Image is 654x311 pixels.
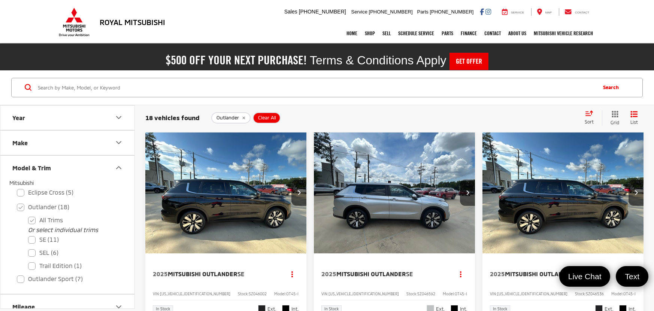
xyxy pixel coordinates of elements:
[12,114,25,121] div: Year
[328,292,399,296] span: [US_VEHICLE_IDENTIFICATION_NUMBER]
[575,292,586,296] span: Stock:
[490,270,615,278] a: 2025Mitsubishi OutlanderSE
[28,214,118,227] label: All Trims
[511,11,524,14] span: Service
[314,132,476,254] img: 2025 Mitsubishi Outlander SE
[286,268,299,281] button: Actions
[249,292,267,296] span: SZ046002
[406,292,417,296] span: Stock:
[596,78,630,97] button: Search
[100,18,165,26] h3: Royal Mitsubishi
[0,106,135,130] button: YearYear
[324,307,339,311] span: In Stock
[611,119,619,126] span: Grid
[314,132,476,253] a: 2025 Mitsubishi Outlander SE2025 Mitsubishi Outlander SE2025 Mitsubishi Outlander SE2025 Mitsubis...
[145,114,200,121] span: 18 vehicles found
[160,292,230,296] span: [US_VEHICLE_IDENTIFICATION_NUMBER]
[505,270,575,277] span: Mitsubishi Outlander
[114,163,123,172] div: Model & Trim
[455,292,467,296] span: OT45-I
[417,9,428,15] span: Parts
[559,266,611,287] a: Live Chat
[9,180,34,186] span: Mitsubishi
[630,119,638,125] span: List
[291,180,306,206] button: Next image
[17,272,118,286] label: Outlander Sport (7)
[37,79,596,97] input: Search by Make, Model, or Keyword
[623,292,636,296] span: OT45-I
[343,24,361,43] a: Home
[629,180,644,206] button: Next image
[559,8,595,16] a: Contact
[310,54,446,67] span: Terms & Conditions Apply
[0,131,135,155] button: MakeMake
[602,110,625,126] button: Grid View
[531,8,557,16] a: Map
[12,139,28,146] div: Make
[321,270,336,277] span: 2025
[490,292,497,296] span: VIN:
[379,24,394,43] a: Sell
[581,110,602,125] button: Select sort value
[485,9,491,15] a: Instagram: Click to visit our Instagram page
[17,201,118,214] label: Outlander (18)
[530,24,597,43] a: Mitsubishi Vehicle Research
[57,7,91,37] img: Mitsubishi
[153,270,168,277] span: 2025
[114,113,123,122] div: Year
[490,270,505,277] span: 2025
[28,226,98,233] i: Or select individual trims
[321,270,447,278] a: 2025Mitsubishi OutlanderSE
[28,246,118,259] label: SEL (6)
[449,53,488,70] a: Get Offer
[237,270,244,277] span: SE
[361,24,379,43] a: Shop
[460,271,461,277] span: dropdown dots
[586,292,604,296] span: SZ046536
[253,112,281,124] button: Clear All
[291,271,293,277] span: dropdown dots
[482,132,644,254] img: 2025 Mitsubishi Outlander SE
[438,24,457,43] a: Parts: Opens in a new tab
[575,11,589,14] span: Contact
[621,271,643,281] span: Text
[454,268,467,281] button: Actions
[625,110,644,126] button: List View
[482,132,644,253] div: 2025 Mitsubishi Outlander SE 0
[460,180,475,206] button: Next image
[145,132,307,253] div: 2025 Mitsubishi Outlander SE 0
[314,132,476,253] div: 2025 Mitsubishi Outlander SE 0
[417,292,435,296] span: SZ046592
[28,259,118,272] label: Trail Edition (1)
[493,307,507,311] span: In Stock
[496,8,530,16] a: Service
[284,9,297,15] span: Sales
[321,292,328,296] span: VIN:
[497,292,567,296] span: [US_VEHICLE_IDENTIFICATION_NUMBER]
[145,132,307,253] a: 2025 Mitsubishi Outlander SE2025 Mitsubishi Outlander SE2025 Mitsubishi Outlander SE2025 Mitsubis...
[168,270,237,277] span: Mitsubishi Outlander
[286,292,299,296] span: OT45-I
[480,9,484,15] a: Facebook: Click to visit our Facebook page
[481,24,505,43] a: Contact
[114,138,123,147] div: Make
[616,266,648,287] a: Text
[12,303,35,310] div: Mileage
[28,233,118,246] label: SE (11)
[166,55,307,65] h2: $500 off your next purchase!
[369,9,413,15] span: [PHONE_NUMBER]
[505,24,530,43] a: About Us
[351,9,367,15] span: Service
[258,115,276,121] span: Clear All
[217,115,239,121] span: Outlander
[145,132,307,254] img: 2025 Mitsubishi Outlander SE
[394,24,438,43] a: Schedule Service: Opens in a new tab
[274,292,286,296] span: Model:
[153,292,160,296] span: VIN:
[406,270,413,277] span: SE
[12,164,51,171] div: Model & Trim
[336,270,406,277] span: Mitsubishi Outlander
[153,270,278,278] a: 2025Mitsubishi OutlanderSE
[17,186,118,199] label: Eclipse Cross (5)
